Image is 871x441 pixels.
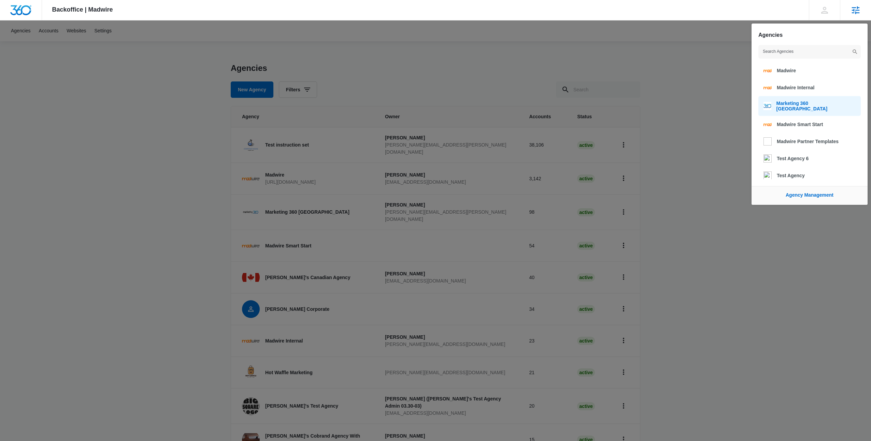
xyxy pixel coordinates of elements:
a: Agency Management [786,192,833,198]
a: Madwire Smart Start [758,116,861,133]
a: Madwire Internal [758,79,861,96]
span: Backoffice | Madwire [52,6,113,13]
h2: Agencies [758,32,783,38]
a: Test Agency [758,167,861,184]
span: Test Agency 6 [777,156,809,161]
a: Madwire [758,62,861,79]
span: Madwire Internal [777,85,814,90]
span: Madwire [777,68,796,73]
span: Madwire Smart Start [777,122,823,127]
a: Madwire Partner Templates [758,133,861,150]
a: Test Agency 6 [758,150,861,167]
span: Test Agency [777,173,805,178]
span: Marketing 360 [GEOGRAPHIC_DATA] [776,101,856,111]
span: Madwire Partner Templates [777,139,839,144]
a: Marketing 360 [GEOGRAPHIC_DATA] [758,96,861,116]
input: Search Agencies [758,45,861,59]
